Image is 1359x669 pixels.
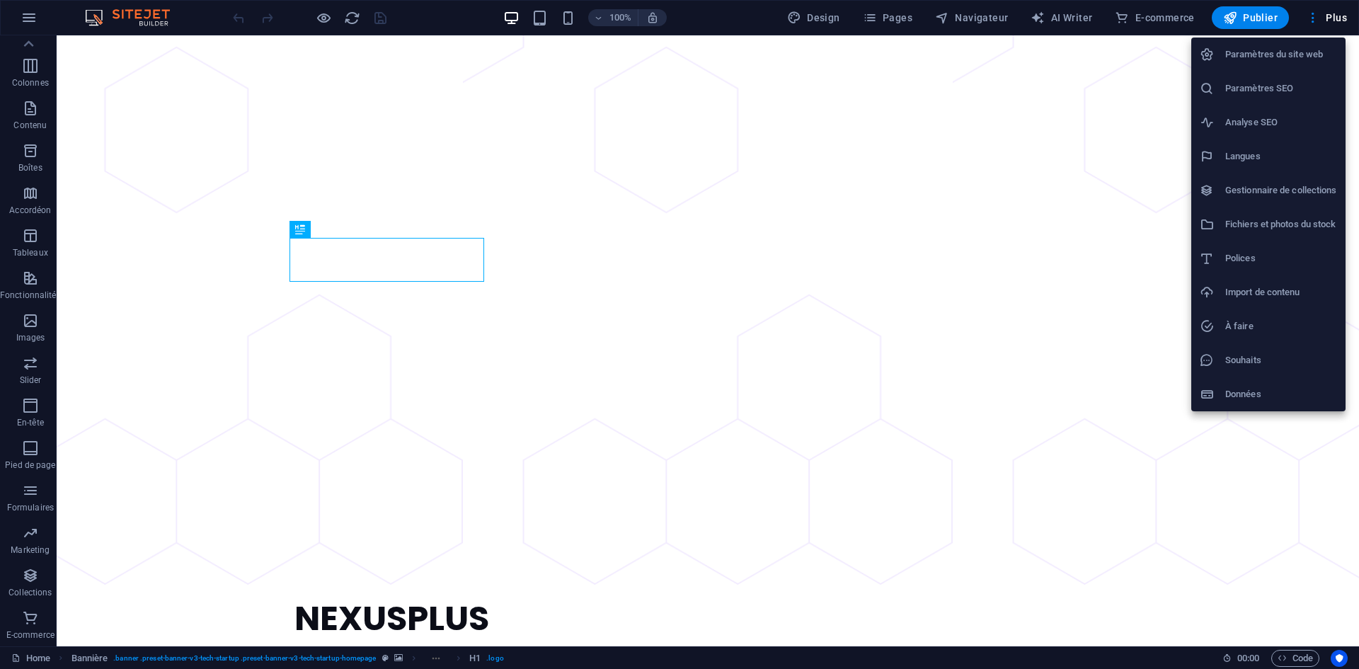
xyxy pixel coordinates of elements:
[1225,386,1337,403] h6: Données
[1225,352,1337,369] h6: Souhaits
[1225,80,1337,97] h6: Paramètres SEO
[1225,250,1337,267] h6: Polices
[1225,284,1337,301] h6: Import de contenu
[1225,318,1337,335] h6: À faire
[1225,114,1337,131] h6: Analyse SEO
[1225,148,1337,165] h6: Langues
[1225,46,1337,63] h6: Paramètres du site web
[1225,182,1337,199] h6: Gestionnaire de collections
[1225,216,1337,233] h6: Fichiers et photos du stock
